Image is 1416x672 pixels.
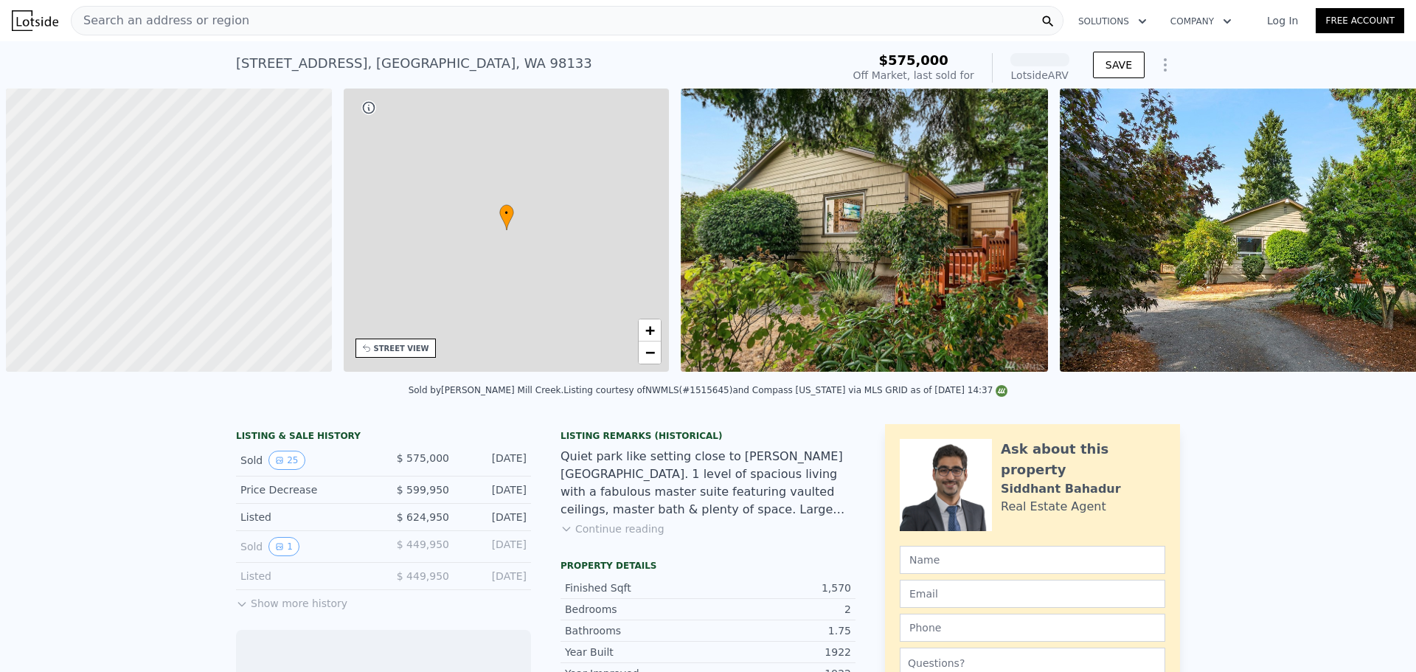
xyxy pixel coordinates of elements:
[240,510,372,524] div: Listed
[708,645,851,659] div: 1922
[1150,50,1180,80] button: Show Options
[681,89,1048,372] img: Sale: 115904054 Parcel: 98091148
[499,204,514,230] div: •
[565,645,708,659] div: Year Built
[708,623,851,638] div: 1.75
[900,580,1165,608] input: Email
[461,510,527,524] div: [DATE]
[560,430,855,442] div: Listing Remarks (Historical)
[461,537,527,556] div: [DATE]
[236,590,347,611] button: Show more history
[240,451,372,470] div: Sold
[236,53,592,74] div: [STREET_ADDRESS] , [GEOGRAPHIC_DATA] , WA 98133
[878,52,948,68] span: $575,000
[72,12,249,30] span: Search an address or region
[397,511,449,523] span: $ 624,950
[565,602,708,617] div: Bedrooms
[409,385,564,395] div: Sold by [PERSON_NAME] Mill Creek .
[461,569,527,583] div: [DATE]
[1066,8,1159,35] button: Solutions
[565,623,708,638] div: Bathrooms
[397,570,449,582] span: $ 449,950
[461,482,527,497] div: [DATE]
[268,537,299,556] button: View historical data
[645,321,655,339] span: +
[565,581,708,595] div: Finished Sqft
[900,614,1165,642] input: Phone
[639,342,661,364] a: Zoom out
[240,482,372,497] div: Price Decrease
[708,602,851,617] div: 2
[240,569,372,583] div: Listed
[397,484,449,496] span: $ 599,950
[1316,8,1404,33] a: Free Account
[240,537,372,556] div: Sold
[374,343,429,354] div: STREET VIEW
[397,538,449,550] span: $ 449,950
[1010,68,1069,83] div: Lotside ARV
[1001,498,1106,516] div: Real Estate Agent
[12,10,58,31] img: Lotside
[461,451,527,470] div: [DATE]
[1093,52,1145,78] button: SAVE
[499,207,514,220] span: •
[1159,8,1243,35] button: Company
[236,430,531,445] div: LISTING & SALE HISTORY
[708,581,851,595] div: 1,570
[853,68,974,83] div: Off Market, last sold for
[639,319,661,342] a: Zoom in
[645,343,655,361] span: −
[1001,480,1121,498] div: Siddhant Bahadur
[560,522,664,536] button: Continue reading
[268,451,305,470] button: View historical data
[397,452,449,464] span: $ 575,000
[1249,13,1316,28] a: Log In
[996,385,1007,397] img: NWMLS Logo
[563,385,1007,395] div: Listing courtesy of NWMLS (#1515645) and Compass [US_STATE] via MLS GRID as of [DATE] 14:37
[560,448,855,519] div: Quiet park like setting close to [PERSON_NAME][GEOGRAPHIC_DATA]. 1 level of spacious living with ...
[1001,439,1165,480] div: Ask about this property
[560,560,855,572] div: Property details
[900,546,1165,574] input: Name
